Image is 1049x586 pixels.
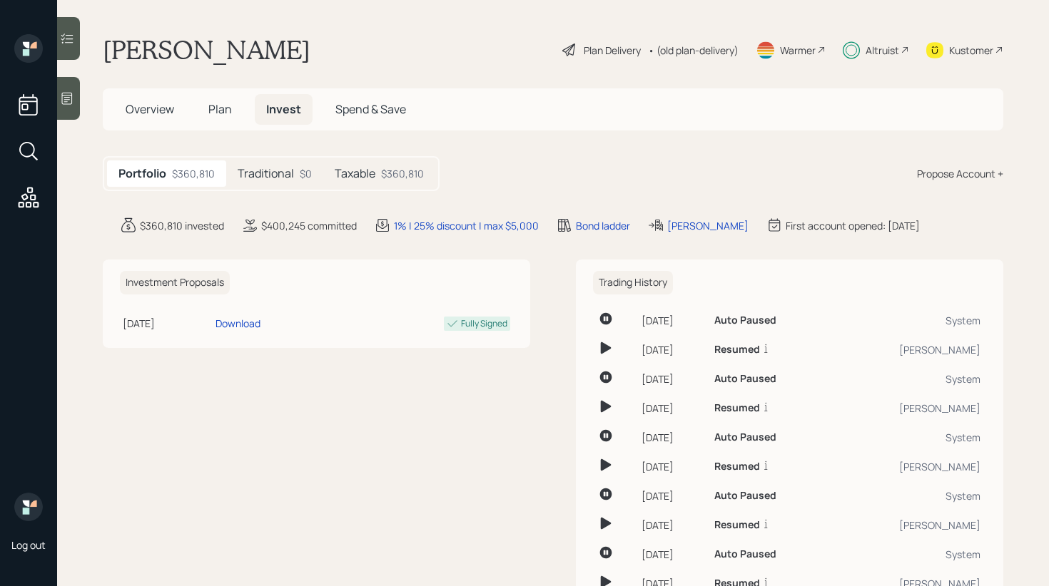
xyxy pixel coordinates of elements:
[300,166,312,181] div: $0
[714,519,760,531] h6: Resumed
[123,316,210,331] div: [DATE]
[140,218,224,233] div: $360,810 invested
[593,271,673,294] h6: Trading History
[714,402,760,414] h6: Resumed
[126,101,174,117] span: Overview
[714,314,776,327] h6: Auto Paused
[576,218,630,233] div: Bond ladder
[461,317,507,330] div: Fully Signed
[714,461,760,473] h6: Resumed
[120,271,230,294] h6: Investment Proposals
[866,43,899,58] div: Altruist
[266,101,301,117] span: Invest
[394,218,539,233] div: 1% | 25% discount | max $5,000
[642,518,703,533] div: [DATE]
[837,401,980,416] div: [PERSON_NAME]
[780,43,816,58] div: Warmer
[837,371,980,386] div: System
[714,373,776,385] h6: Auto Paused
[714,344,760,356] h6: Resumed
[714,548,776,560] h6: Auto Paused
[335,167,375,180] h5: Taxable
[642,547,703,562] div: [DATE]
[837,313,980,328] div: System
[335,101,406,117] span: Spend & Save
[837,547,980,562] div: System
[648,43,739,58] div: • (old plan-delivery)
[642,401,703,416] div: [DATE]
[172,166,215,181] div: $360,810
[238,167,294,180] h5: Traditional
[642,313,703,328] div: [DATE]
[261,218,357,233] div: $400,245 committed
[642,371,703,386] div: [DATE]
[584,43,641,58] div: Plan Delivery
[837,342,980,357] div: [PERSON_NAME]
[11,538,46,552] div: Log out
[917,166,1003,181] div: Propose Account +
[14,493,43,521] img: retirable_logo.png
[786,218,920,233] div: First account opened: [DATE]
[208,101,232,117] span: Plan
[949,43,993,58] div: Kustomer
[642,430,703,445] div: [DATE]
[667,218,749,233] div: [PERSON_NAME]
[837,488,980,503] div: System
[837,430,980,445] div: System
[642,488,703,503] div: [DATE]
[714,431,776,443] h6: Auto Paused
[714,490,776,502] h6: Auto Paused
[216,316,260,331] div: Download
[837,459,980,474] div: [PERSON_NAME]
[642,459,703,474] div: [DATE]
[837,518,980,533] div: [PERSON_NAME]
[642,342,703,357] div: [DATE]
[118,167,166,180] h5: Portfolio
[103,34,310,66] h1: [PERSON_NAME]
[381,166,424,181] div: $360,810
